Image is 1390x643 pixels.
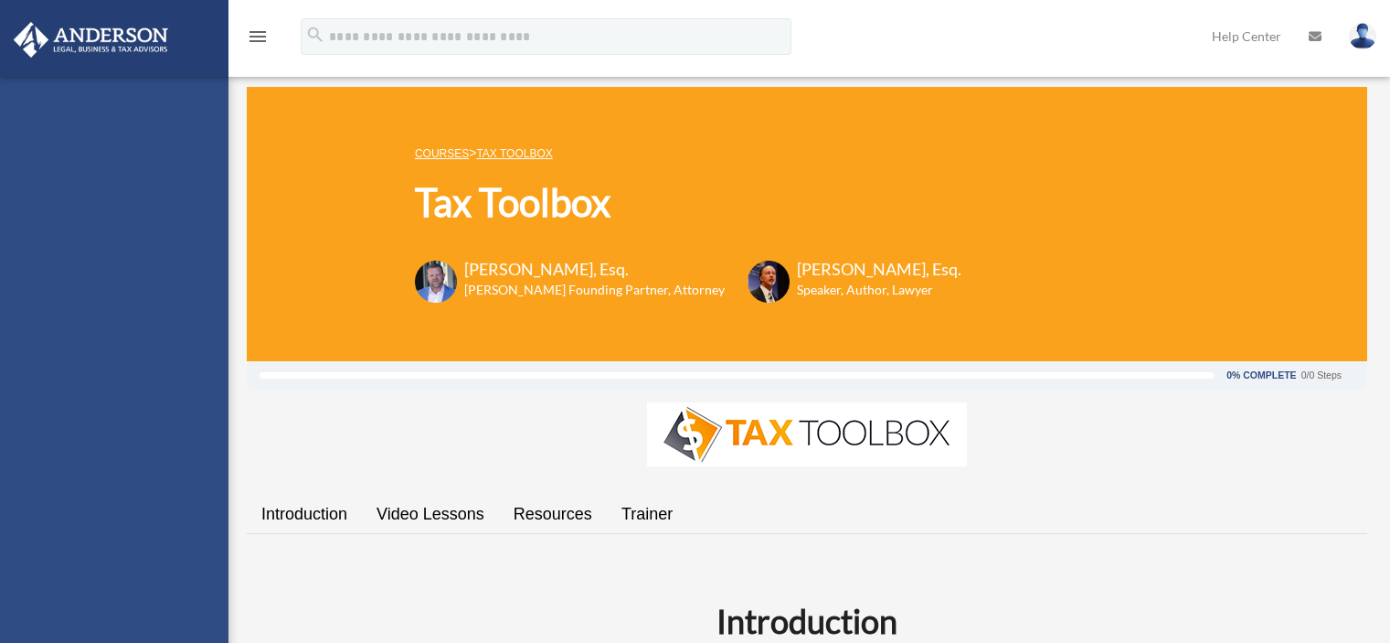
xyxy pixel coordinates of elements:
[305,25,325,45] i: search
[247,32,269,48] a: menu
[464,281,725,299] h6: [PERSON_NAME] Founding Partner, Attorney
[8,22,174,58] img: Anderson Advisors Platinum Portal
[247,488,362,541] a: Introduction
[1349,23,1376,49] img: User Pic
[1301,370,1342,380] div: 0/0 Steps
[415,261,457,303] img: Toby-circle-head.png
[1226,370,1296,380] div: 0% Complete
[607,488,687,541] a: Trainer
[247,26,269,48] i: menu
[464,258,725,281] h3: [PERSON_NAME], Esq.
[476,147,552,160] a: Tax Toolbox
[415,147,469,160] a: COURSES
[415,142,961,165] p: >
[415,176,961,230] h1: Tax Toolbox
[797,281,939,299] h6: Speaker, Author, Lawyer
[797,258,961,281] h3: [PERSON_NAME], Esq.
[748,261,790,303] img: Scott-Estill-Headshot.png
[362,488,499,541] a: Video Lessons
[499,488,607,541] a: Resources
